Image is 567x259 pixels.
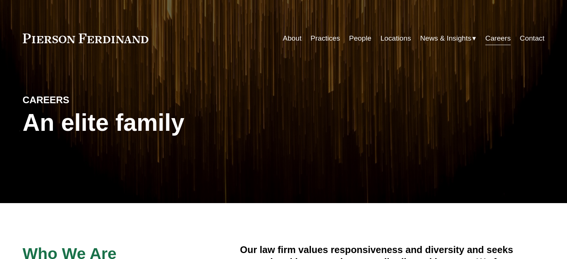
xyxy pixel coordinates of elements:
[23,109,284,136] h1: An elite family
[520,31,544,45] a: Contact
[283,31,302,45] a: About
[485,31,511,45] a: Careers
[420,32,472,45] span: News & Insights
[420,31,476,45] a: folder dropdown
[349,31,371,45] a: People
[311,31,340,45] a: Practices
[23,94,153,106] h4: CAREERS
[380,31,411,45] a: Locations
